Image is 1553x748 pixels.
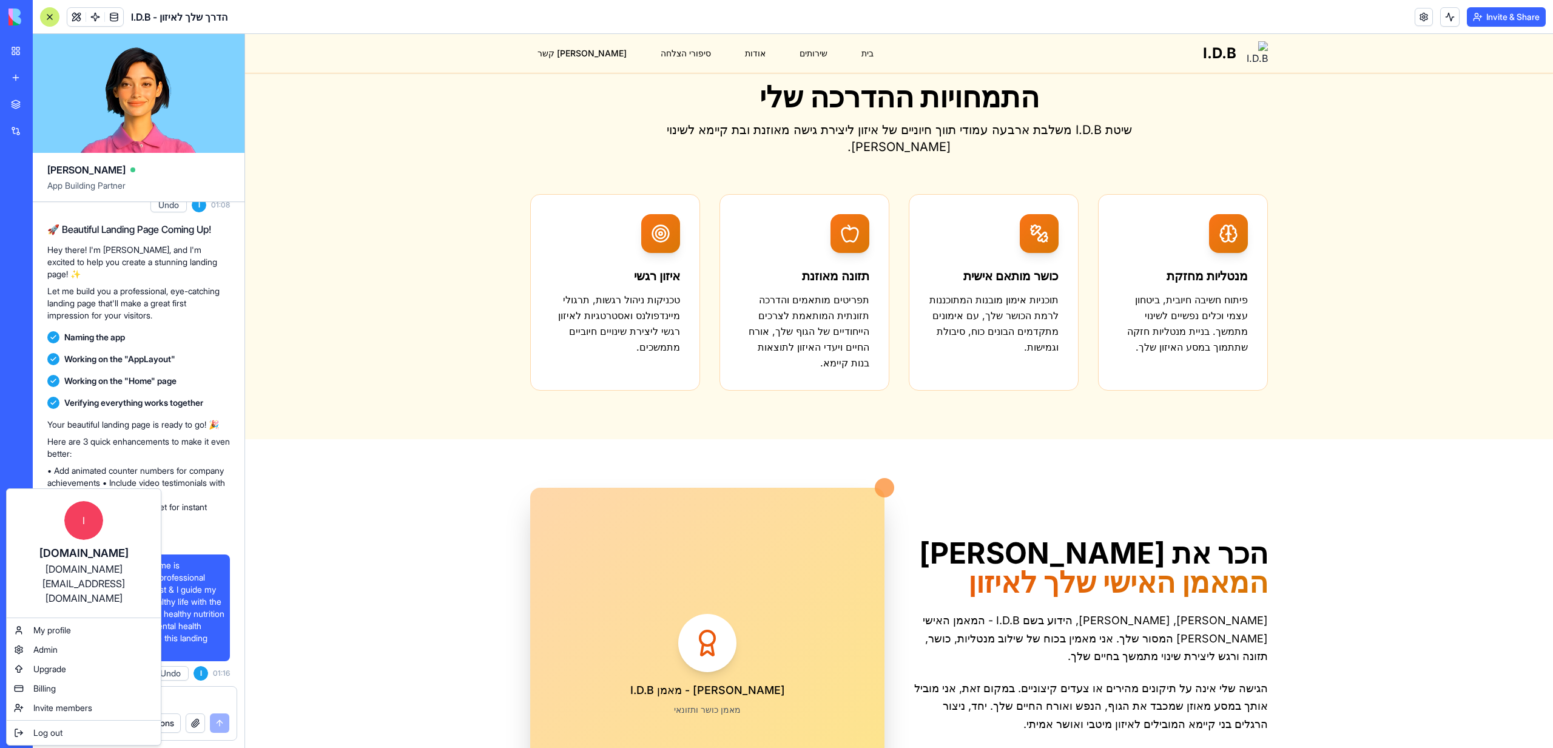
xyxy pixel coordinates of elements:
p: מאמן כושר ותזונאי [385,670,540,682]
h3: איזון רגשי [305,234,435,251]
h2: הכר את [PERSON_NAME] [669,505,1023,563]
p: פיתוח חשיבה חיובית, ביטחון עצמי וכלים נפשיים לשינוי מתמשך. בניית מנטליות חזקה שתתמוך במסע האיזון ... [873,258,1003,321]
span: My profile [33,624,71,636]
h3: מנטליות מחזקת [873,234,1003,251]
a: Billing [9,679,158,698]
button: סיפורי הצלחה [408,8,473,30]
span: Admin [33,644,58,656]
button: בית [609,8,636,30]
p: שיטת I.D.B משלבת ארבעה עמודי תווך חיוניים של איזון ליצירת גישה מאוזנת ובת קיימא לשינוי [PERSON_NA... [421,87,887,121]
span: המאמן האישי שלך לאיזון [669,534,1023,563]
div: [DOMAIN_NAME][EMAIL_ADDRESS][DOMAIN_NAME] [19,562,149,605]
a: Upgrade [9,659,158,679]
h3: כושר מותאם אישית [684,234,814,251]
div: [DOMAIN_NAME] [19,545,149,562]
p: [PERSON_NAME], [PERSON_NAME], הידוע בשם I.D.B - המאמן האישי [PERSON_NAME] המסור שלך. אני מאמין בכ... [669,578,1023,631]
span: Invite members [33,702,92,714]
h2: התמחויות ההדרכה שלי [285,49,1023,78]
p: תוכניות אימון מובנות המתוכננות לרמת הכושר שלך, עם אימונים מתקדמים הבונים כוח, סיבולת וגמישות. [684,258,814,321]
h3: תזונה מאוזנת [494,234,624,251]
button: I.D.B [958,10,991,29]
span: Upgrade [33,663,66,675]
button: אודות [493,8,528,30]
a: Admin [9,640,158,659]
button: [PERSON_NAME] קשר [285,8,389,30]
p: תפריטים מותאמים והדרכה תזונתית המותאמת לצרכים הייחודיים של הגוף שלך, אורח החיים ויעדי האיזון לתוצ... [494,258,624,337]
a: My profile [9,621,158,640]
img: I.D.B Logo [999,7,1023,32]
span: I [64,501,103,540]
span: Log out [33,727,62,739]
span: Billing [33,682,56,695]
a: I[DOMAIN_NAME][DOMAIN_NAME][EMAIL_ADDRESS][DOMAIN_NAME] [9,491,158,615]
button: שירותים [547,8,590,30]
p: טכניקות ניהול רגשות, תרגולי מיינדפולנס ואסטרטגיות לאיזון רגשי ליצירת שינויים חיוביים מתמשכים. [305,258,435,321]
p: הגישה שלי אינה על תיקונים מהירים או צעדים קיצוניים. במקום זאת, אני מוביל אותך במסע מאוזן שמכבד את... [669,645,1023,699]
a: Invite members [9,698,158,718]
p: [PERSON_NAME] - מאמן I.D.B [385,648,540,665]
